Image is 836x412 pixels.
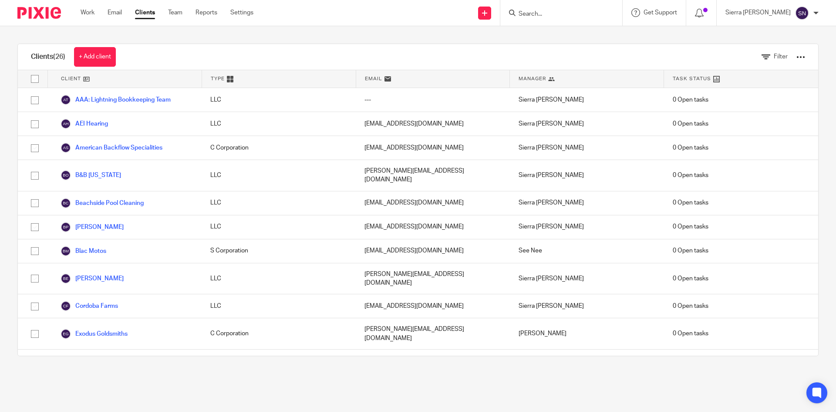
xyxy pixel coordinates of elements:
img: svg%3E [61,273,71,284]
div: [PERSON_NAME] [510,318,664,349]
div: [PERSON_NAME] [510,350,664,373]
span: 0 Open tasks [673,143,708,152]
div: C Corporation [202,136,356,160]
input: Search [518,10,596,18]
span: 0 Open tasks [673,171,708,180]
a: Team [168,8,182,17]
div: [PERSON_NAME][EMAIL_ADDRESS][DOMAIN_NAME] [356,160,510,191]
img: svg%3E [61,222,71,232]
img: svg%3E [61,246,71,256]
div: Sierra [PERSON_NAME] [510,294,664,318]
div: C Corporation [202,318,356,349]
img: svg%3E [61,170,71,180]
div: See Nee [510,239,664,263]
a: Cordoba Farms [61,301,118,311]
div: [EMAIL_ADDRESS][DOMAIN_NAME] [356,191,510,215]
div: LLC [202,112,356,136]
div: LLC [202,88,356,112]
div: [EMAIL_ADDRESS][DOMAIN_NAME] [356,215,510,239]
div: [EMAIL_ADDRESS][DOMAIN_NAME] [356,294,510,318]
div: LLC [202,191,356,215]
img: svg%3E [61,119,71,129]
span: 0 Open tasks [673,95,708,104]
a: Email [108,8,122,17]
div: Sierra [PERSON_NAME] [510,160,664,191]
div: Sierra [PERSON_NAME] [510,136,664,160]
div: LLC [202,294,356,318]
div: LLC [202,215,356,239]
a: Reports [196,8,217,17]
a: + Add client [74,47,116,67]
span: 0 Open tasks [673,274,708,283]
div: Sierra [PERSON_NAME] [510,263,664,294]
span: Manager [519,75,546,82]
img: svg%3E [61,301,71,311]
img: svg%3E [61,198,71,208]
a: Exodus Goldsmiths [61,329,128,339]
div: [PERSON_NAME][EMAIL_ADDRESS][DOMAIN_NAME] [356,263,510,294]
span: Type [211,75,225,82]
div: Sierra [PERSON_NAME] [510,88,664,112]
img: Pixie [17,7,61,19]
a: [PERSON_NAME] [61,222,124,232]
input: Select all [27,71,43,87]
a: Beachside Pool Cleaning [61,198,144,208]
div: [EMAIL_ADDRESS][DOMAIN_NAME] [356,136,510,160]
a: Work [81,8,94,17]
a: B&B [US_STATE] [61,170,121,180]
div: [EMAIL_ADDRESS][DOMAIN_NAME] [356,112,510,136]
span: (26) [53,53,65,60]
a: [PERSON_NAME] [61,273,124,284]
div: --- [356,88,510,112]
span: 0 Open tasks [673,246,708,255]
img: svg%3E [61,143,71,153]
div: C Corporation [202,350,356,373]
div: [EMAIL_ADDRESS][DOMAIN_NAME] [356,350,510,373]
div: LLC [202,160,356,191]
div: [PERSON_NAME][EMAIL_ADDRESS][DOMAIN_NAME] [356,318,510,349]
div: [EMAIL_ADDRESS][DOMAIN_NAME] [356,239,510,263]
div: S Corporation [202,239,356,263]
span: 0 Open tasks [673,329,708,338]
span: Filter [774,54,788,60]
span: 0 Open tasks [673,119,708,128]
span: Email [365,75,382,82]
img: svg%3E [795,6,809,20]
a: Clients [135,8,155,17]
span: 0 Open tasks [673,302,708,310]
a: Blac Motos [61,246,106,256]
a: AEI Hearing [61,119,108,129]
span: Client [61,75,81,82]
span: 0 Open tasks [673,198,708,207]
img: svg%3E [61,329,71,339]
a: AAA: Lightning Bookkeeping Team [61,95,171,105]
span: Get Support [644,10,677,16]
a: American Backflow Specialities [61,143,162,153]
div: Sierra [PERSON_NAME] [510,215,664,239]
a: Settings [230,8,253,17]
span: 0 Open tasks [673,222,708,231]
h1: Clients [31,52,65,61]
div: LLC [202,263,356,294]
img: svg%3E [61,95,71,105]
div: Sierra [PERSON_NAME] [510,191,664,215]
span: Task Status [673,75,711,82]
p: Sierra [PERSON_NAME] [725,8,791,17]
div: Sierra [PERSON_NAME] [510,112,664,136]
